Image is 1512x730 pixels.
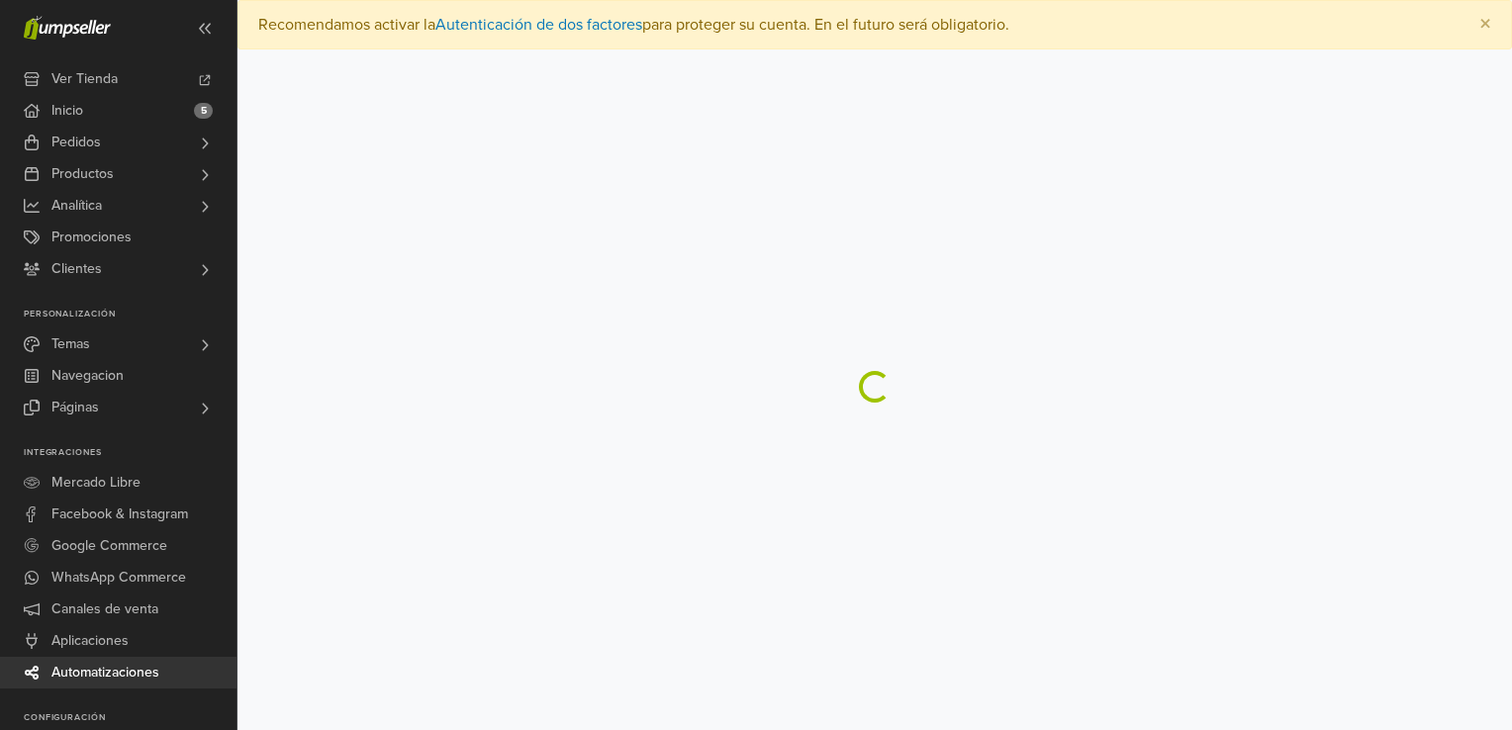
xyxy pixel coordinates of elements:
[51,530,167,562] span: Google Commerce
[51,222,132,253] span: Promociones
[51,562,186,593] span: WhatsApp Commerce
[51,360,124,392] span: Navegacion
[51,499,188,530] span: Facebook & Instagram
[51,657,159,688] span: Automatizaciones
[1479,10,1491,39] span: ×
[51,625,129,657] span: Aplicaciones
[24,309,236,320] p: Personalización
[24,447,236,459] p: Integraciones
[51,63,118,95] span: Ver Tienda
[51,127,101,158] span: Pedidos
[51,467,141,499] span: Mercado Libre
[51,190,102,222] span: Analítica
[51,593,158,625] span: Canales de venta
[51,95,83,127] span: Inicio
[194,103,213,119] span: 5
[24,712,236,724] p: Configuración
[51,253,102,285] span: Clientes
[51,158,114,190] span: Productos
[435,15,642,35] a: Autenticación de dos factores
[51,328,90,360] span: Temas
[1460,1,1511,48] button: Close
[51,392,99,423] span: Páginas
